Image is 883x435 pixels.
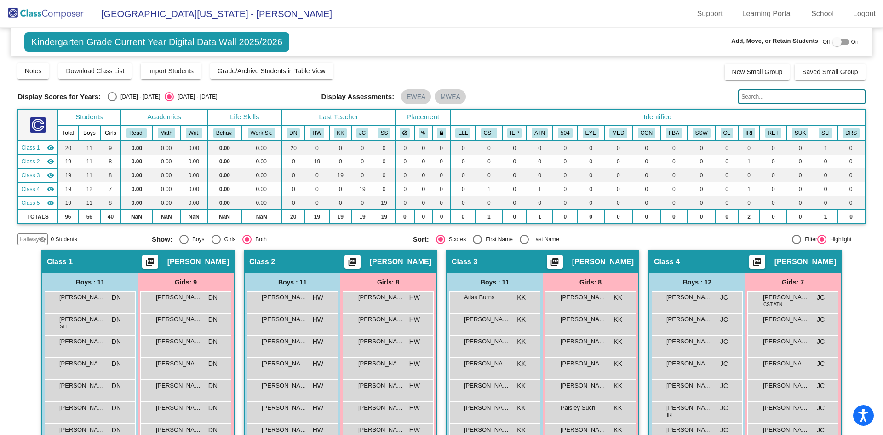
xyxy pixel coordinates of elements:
td: 0 [305,141,329,155]
td: 0 [476,168,502,182]
mat-icon: picture_as_pdf [347,257,358,270]
td: 0 [577,182,604,196]
td: 0 [553,141,577,155]
td: Kristi Kurncz - No Class Name [18,168,57,182]
td: 20 [57,141,79,155]
button: Work Sk. [248,128,275,138]
mat-icon: picture_as_pdf [549,257,560,270]
th: Students [57,109,121,125]
td: 0 [687,182,716,196]
td: 0 [760,182,786,196]
td: 0 [661,141,687,155]
td: 8 [100,168,121,182]
span: Grade/Archive Students in Table View [218,67,326,75]
button: IEP [507,128,522,138]
td: 0.00 [180,155,207,168]
th: Retained [760,125,786,141]
span: Class 1 [21,144,40,152]
td: 0 [716,141,738,155]
td: 0 [787,182,814,196]
td: 19 [57,196,79,210]
th: Daily Medication [604,125,632,141]
th: Wears eyeglasses [577,125,604,141]
td: 0 [282,168,305,182]
button: ATN [532,128,548,138]
td: 0 [814,168,837,182]
td: 0 [414,155,433,168]
mat-icon: picture_as_pdf [144,257,155,270]
td: 1 [738,182,760,196]
span: Download Class List [66,67,124,75]
td: 0 [373,141,395,155]
th: Boys [79,125,100,141]
td: NaN [180,210,207,224]
td: 0 [577,210,604,224]
td: 0 [373,182,395,196]
td: 0 [414,141,433,155]
td: 2 [738,210,760,224]
td: 0 [329,141,351,155]
td: 0 [604,196,632,210]
td: 0 [632,155,660,168]
div: [DATE] - [DATE] [117,93,160,101]
th: Keep with students [414,125,433,141]
td: 0.00 [207,155,241,168]
td: 0 [787,155,814,168]
button: Writ. [186,128,202,138]
td: 0 [604,182,632,196]
button: Grade/Archive Students in Table View [210,63,333,79]
button: Print Students Details [749,255,765,269]
td: 0 [396,182,414,196]
td: 0.00 [121,196,152,210]
td: 0 [527,196,553,210]
td: 0 [450,196,476,210]
th: Keep with teacher [433,125,451,141]
td: 8 [100,196,121,210]
td: 11 [79,141,100,155]
td: 0 [687,155,716,168]
td: 0 [687,196,716,210]
td: Julie Charboneau - No Class Name [18,182,57,196]
td: 0 [450,141,476,155]
td: 0 [553,196,577,210]
span: Import Students [148,67,194,75]
td: 0 [329,196,351,210]
td: 96 [57,210,79,224]
th: Identified [450,109,865,125]
td: 0 [687,210,716,224]
td: 0.00 [180,182,207,196]
td: 0 [305,196,329,210]
button: Saved Small Group [795,64,865,80]
button: Print Students Details [547,255,563,269]
td: 0 [661,168,687,182]
td: 19 [373,196,395,210]
button: CST [481,128,498,138]
td: 0 [814,182,837,196]
mat-icon: visibility [47,144,54,151]
th: Speech/Language Services [814,125,837,141]
td: 0 [716,182,738,196]
th: Placement [396,109,451,125]
td: NaN [207,210,241,224]
td: 0 [716,155,738,168]
td: NaN [241,210,282,224]
td: 0 [661,210,687,224]
td: 0 [433,196,451,210]
td: 0.00 [121,168,152,182]
td: 8 [100,155,121,168]
td: Suzanne Sircely - No Class Name [18,196,57,210]
td: 0.00 [152,168,180,182]
td: 0 [716,168,738,182]
td: 19 [57,168,79,182]
button: IRI [743,128,755,138]
button: DN [287,128,300,138]
td: 0 [282,182,305,196]
button: Behav. [213,128,235,138]
th: Individualized Education Plan [503,125,527,141]
td: 0 [553,168,577,182]
td: 0 [527,168,553,182]
td: 0 [632,196,660,210]
td: 0 [414,182,433,196]
button: OL [721,128,734,138]
th: 504 Plan [553,125,577,141]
